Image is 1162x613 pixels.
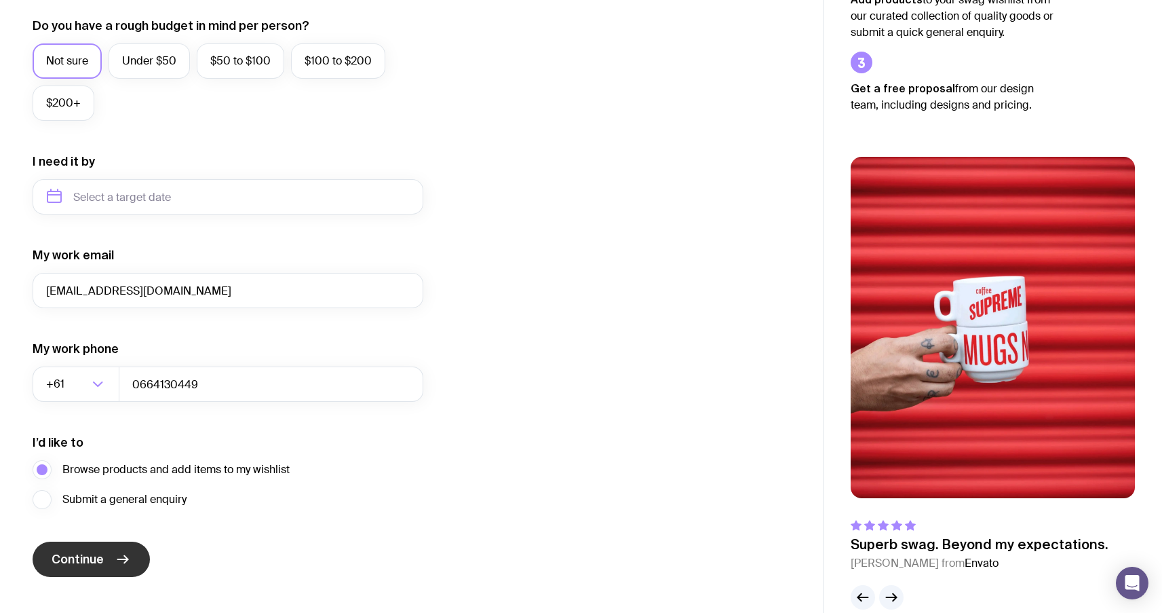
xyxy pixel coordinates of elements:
[33,247,114,263] label: My work email
[33,273,423,308] input: you@email.com
[851,536,1108,553] p: Superb swag. Beyond my expectations.
[109,43,190,79] label: Under $50
[197,43,284,79] label: $50 to $100
[33,179,423,215] input: Select a target date
[291,43,385,79] label: $100 to $200
[62,491,187,508] span: Submit a general enquiry
[33,43,102,79] label: Not sure
[52,551,104,568] span: Continue
[851,80,1054,113] p: from our design team, including designs and pricing.
[851,82,955,94] strong: Get a free proposal
[33,367,119,402] div: Search for option
[33,542,150,577] button: Continue
[67,367,88,402] input: Search for option
[33,434,83,451] label: I’d like to
[851,555,1108,572] cite: [PERSON_NAME] from
[119,367,423,402] input: 0400123456
[62,462,290,478] span: Browse products and add items to my wishlist
[33,153,95,170] label: I need it by
[965,556,999,570] span: Envato
[33,341,119,357] label: My work phone
[1116,567,1148,599] div: Open Intercom Messenger
[46,367,67,402] span: +61
[33,18,309,34] label: Do you have a rough budget in mind per person?
[33,86,94,121] label: $200+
